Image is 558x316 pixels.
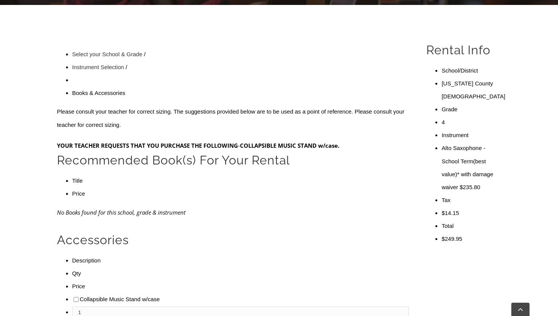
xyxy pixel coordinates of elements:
h2: Accessories [57,232,409,248]
li: Books & Accessories [72,87,409,100]
a: Select your School & Grade [72,51,142,57]
span: / [144,51,145,57]
span: / [126,64,127,70]
li: Title [72,174,409,187]
em: No Books found for this school, grade & instrument [57,209,186,216]
li: Description [72,254,409,267]
li: Tax [441,194,501,207]
li: $249.95 [441,232,501,245]
li: School/District [441,64,501,77]
li: Instrument [441,129,501,142]
li: Price [72,280,409,293]
a: Instrument Selection [72,64,124,70]
li: Price [72,187,409,200]
li: Grade [441,103,501,116]
li: Alto Saxophone - School Term(best value)* with damage waiver $235.80 [441,142,501,193]
li: Collapsible Music Stand w/case [72,293,409,306]
strong: COLLAPSIBLE MUSIC STAND w/case. [240,142,339,149]
h2: Rental Info [426,42,501,58]
h2: Recommended Book(s) For Your Rental [57,152,409,168]
li: $14.15 [441,207,501,220]
li: Qty [72,267,409,280]
li: Total [441,220,501,232]
strong: YOUR TEACHER REQUESTS THAT YOU PURCHASE THE FOLLOWING [57,142,238,149]
p: Please consult your teacher for correct sizing. The suggestions provided below are to be used as ... [57,105,409,131]
li: 4 [441,116,501,129]
li: [US_STATE] County [DEMOGRAPHIC_DATA] [441,77,501,103]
